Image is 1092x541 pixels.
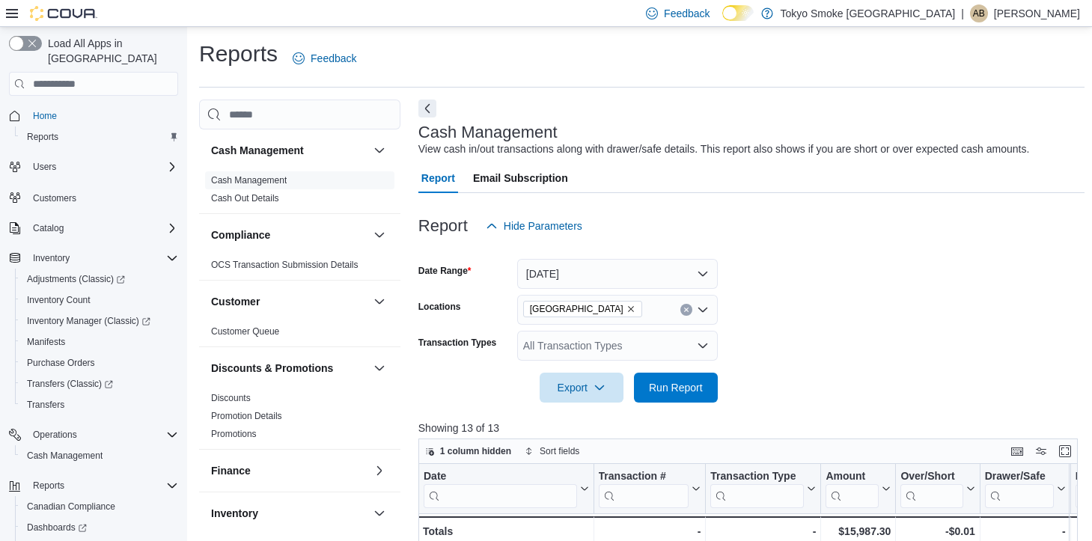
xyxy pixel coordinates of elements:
[418,100,436,117] button: Next
[15,445,184,466] button: Cash Management
[900,470,963,508] div: Over/Short
[504,218,582,233] span: Hide Parameters
[33,192,76,204] span: Customers
[418,123,558,141] h3: Cash Management
[27,106,178,125] span: Home
[3,186,184,208] button: Customers
[649,380,703,395] span: Run Report
[211,428,257,440] span: Promotions
[21,312,178,330] span: Inventory Manager (Classic)
[473,163,568,193] span: Email Subscription
[15,352,184,373] button: Purchase Orders
[517,259,718,289] button: [DATE]
[697,304,709,316] button: Open list of options
[15,269,184,290] a: Adjustments (Classic)
[21,519,93,537] a: Dashboards
[15,331,184,352] button: Manifests
[961,4,964,22] p: |
[900,470,974,508] button: Over/Short
[27,107,63,125] a: Home
[826,522,891,540] div: $15,987.30
[21,312,156,330] a: Inventory Manager (Classic)
[27,315,150,327] span: Inventory Manager (Classic)
[598,522,701,540] div: -
[33,161,56,173] span: Users
[970,4,988,22] div: Alexa Bereznycky
[722,21,723,22] span: Dark Mode
[27,522,87,534] span: Dashboards
[985,522,1066,540] div: -
[15,290,184,311] button: Inventory Count
[211,193,279,204] a: Cash Out Details
[21,396,70,414] a: Transfers
[211,192,279,204] span: Cash Out Details
[21,354,101,372] a: Purchase Orders
[21,375,178,393] span: Transfers (Classic)
[826,470,879,508] div: Amount
[985,470,1054,484] div: Drawer/Safe
[15,496,184,517] button: Canadian Compliance
[549,373,614,403] span: Export
[21,291,97,309] a: Inventory Count
[418,421,1085,435] p: Showing 13 of 13
[199,171,400,213] div: Cash Management
[15,394,184,415] button: Transfers
[21,498,121,516] a: Canadian Compliance
[3,105,184,126] button: Home
[710,522,816,540] div: -
[211,361,367,376] button: Discounts & Promotions
[424,470,577,508] div: Date
[21,375,119,393] a: Transfers (Classic)
[598,470,689,484] div: Transaction #
[27,477,70,495] button: Reports
[418,337,496,349] label: Transaction Types
[423,522,589,540] div: Totals
[15,311,184,331] a: Inventory Manager (Classic)
[15,517,184,538] a: Dashboards
[21,447,109,465] a: Cash Management
[370,462,388,480] button: Finance
[27,450,103,462] span: Cash Management
[994,4,1080,22] p: [PERSON_NAME]
[211,361,333,376] h3: Discounts & Promotions
[211,174,287,186] span: Cash Management
[21,396,178,414] span: Transfers
[530,302,623,317] span: [GEOGRAPHIC_DATA]
[27,426,178,444] span: Operations
[33,222,64,234] span: Catalog
[27,188,178,207] span: Customers
[27,273,125,285] span: Adjustments (Classic)
[634,373,718,403] button: Run Report
[418,217,468,235] h3: Report
[15,373,184,394] a: Transfers (Classic)
[211,325,279,337] span: Customer Queue
[199,39,278,69] h1: Reports
[27,249,76,267] button: Inventory
[598,470,701,508] button: Transaction #
[33,110,57,122] span: Home
[27,131,58,143] span: Reports
[27,219,70,237] button: Catalog
[27,189,82,207] a: Customers
[211,506,258,521] h3: Inventory
[3,218,184,239] button: Catalog
[3,156,184,177] button: Users
[199,323,400,346] div: Customer
[211,227,270,242] h3: Compliance
[15,126,184,147] button: Reports
[370,359,388,377] button: Discounts & Promotions
[27,294,91,306] span: Inventory Count
[370,141,388,159] button: Cash Management
[211,143,367,158] button: Cash Management
[440,445,511,457] span: 1 column hidden
[21,270,178,288] span: Adjustments (Classic)
[27,477,178,495] span: Reports
[710,470,816,508] button: Transaction Type
[21,354,178,372] span: Purchase Orders
[540,373,623,403] button: Export
[27,378,113,390] span: Transfers (Classic)
[27,158,178,176] span: Users
[211,393,251,403] a: Discounts
[421,163,455,193] span: Report
[21,128,178,146] span: Reports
